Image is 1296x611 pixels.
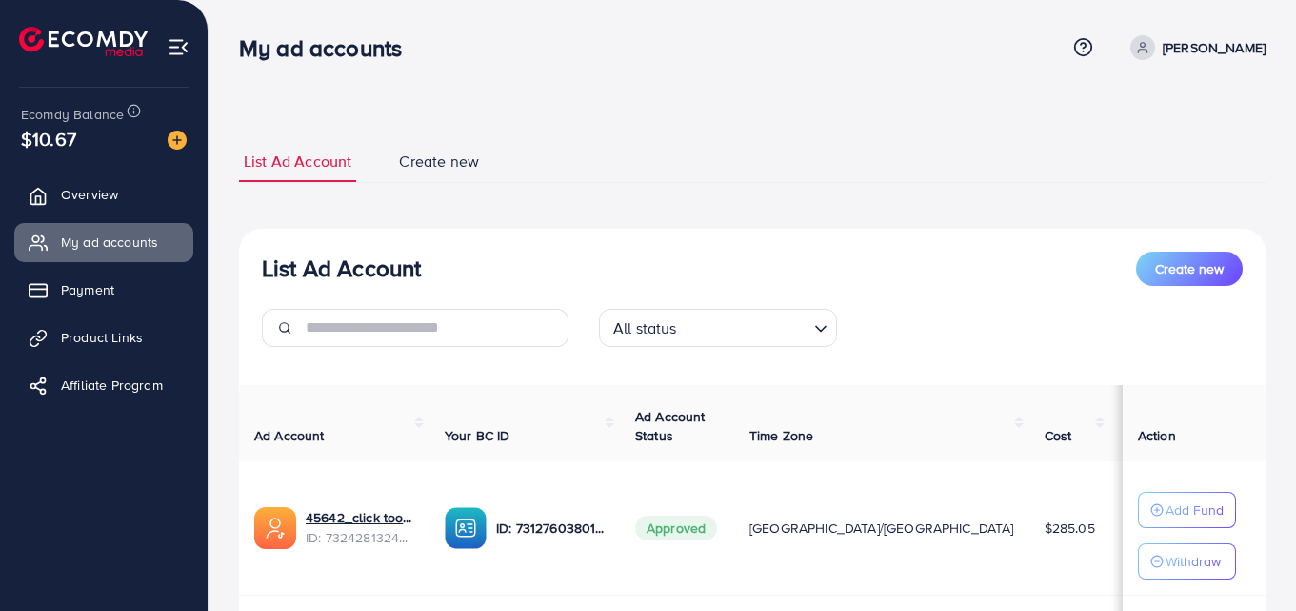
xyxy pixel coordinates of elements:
span: Ecomdy Balance [21,105,124,124]
a: Overview [14,175,193,214]
a: Affiliate Program [14,366,193,404]
img: menu [168,36,189,58]
span: Overview [61,185,118,204]
h3: List Ad Account [262,255,421,282]
a: 45642_click too shop 2_1705317160975 [306,508,414,527]
span: [GEOGRAPHIC_DATA]/[GEOGRAPHIC_DATA] [749,519,1014,538]
a: [PERSON_NAME] [1123,35,1266,60]
img: ic-ads-acc.e4c84228.svg [254,507,296,549]
a: My ad accounts [14,223,193,261]
a: Product Links [14,318,193,356]
p: ID: 7312760380101771265 [496,517,605,540]
span: Create new [399,151,479,173]
span: Payment [61,280,114,299]
p: [PERSON_NAME] [1163,36,1266,59]
img: logo [19,27,148,56]
p: Withdraw [1166,550,1221,573]
span: Ad Account [254,426,325,445]
span: Product Links [61,328,143,347]
span: Ad Account Status [635,407,706,445]
input: Search for option [683,311,807,342]
span: List Ad Account [244,151,351,173]
span: All status [609,315,681,342]
span: $285.05 [1045,519,1095,538]
span: My ad accounts [61,233,158,252]
span: Your BC ID [445,426,510,445]
span: Action [1138,426,1176,445]
h3: My ad accounts [239,34,417,62]
span: Affiliate Program [61,376,163,395]
img: ic-ba-acc.ded83a64.svg [445,507,487,549]
span: Cost [1045,426,1072,445]
button: Add Fund [1138,492,1236,528]
span: Time Zone [749,426,813,445]
img: image [168,131,187,150]
div: Search for option [599,309,837,347]
p: Add Fund [1166,499,1224,521]
a: Payment [14,271,193,309]
div: <span class='underline'>45642_click too shop 2_1705317160975</span></br>7324281324339003394 [306,508,414,547]
span: $10.67 [21,125,76,153]
span: Approved [635,516,717,540]
span: ID: 7324281324339003394 [306,528,414,547]
span: Create new [1155,259,1224,278]
button: Withdraw [1138,543,1236,580]
button: Create new [1136,252,1243,286]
